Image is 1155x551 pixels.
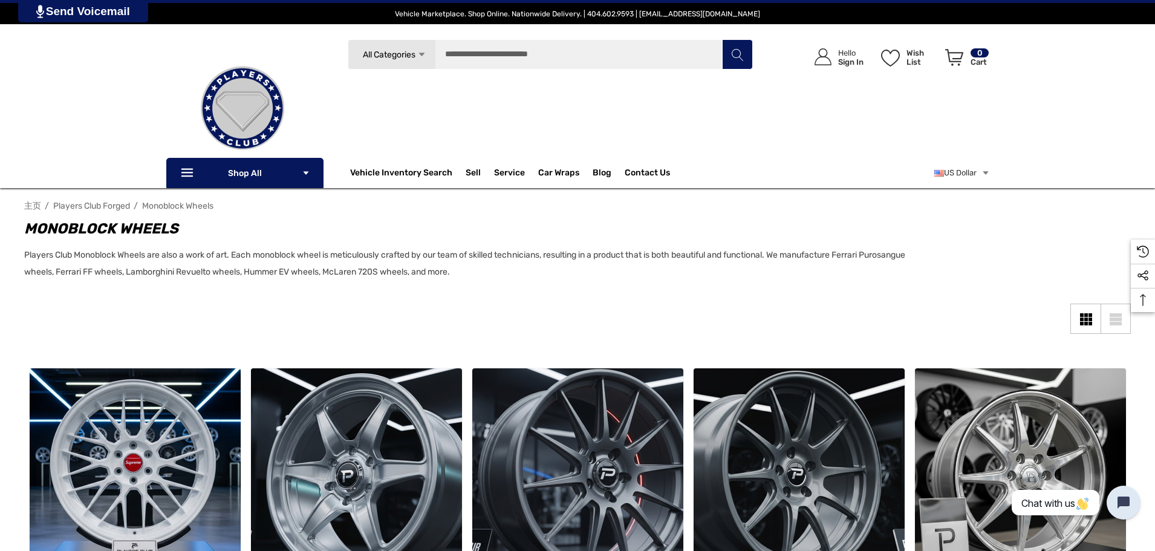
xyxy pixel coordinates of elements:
a: Service [494,168,525,181]
a: Blog [593,168,611,181]
p: Shop All [166,158,324,188]
button: Search [722,39,752,70]
a: Players Club Forged [53,201,130,211]
svg: Recently Viewed [1137,246,1149,258]
a: All Categories Icon Arrow Down Icon Arrow Up [348,39,435,70]
svg: Review Your Cart [945,49,963,66]
p: Wish List [906,48,939,67]
svg: Icon Line [180,166,198,180]
p: 0 [971,48,989,57]
svg: Icon User Account [815,48,831,65]
a: List View [1101,304,1131,334]
nav: Breadcrumb [24,195,1131,217]
p: Sign In [838,57,864,67]
span: All Categories [362,50,415,60]
img: Players Club | Cars For Sale [182,48,303,169]
svg: Icon Arrow Down [302,169,310,177]
a: Vehicle Inventory Search [350,168,452,181]
p: Cart [971,57,989,67]
p: Players Club Monoblock Wheels are also a work of art. Each monoblock wheel is meticulously crafte... [24,247,931,281]
span: Sell [466,168,481,181]
h1: Monoblock Wheels [24,218,931,240]
img: PjwhLS0gR2VuZXJhdG9yOiBHcmF2aXQuaW8gLS0+PHN2ZyB4bWxucz0iaHR0cDovL3d3dy53My5vcmcvMjAwMC9zdmciIHhtb... [36,5,44,18]
span: Vehicle Marketplace. Shop Online. Nationwide Delivery. | 404.602.9593 | [EMAIL_ADDRESS][DOMAIN_NAME] [395,10,760,18]
a: Sign in [801,36,870,78]
a: Sell [466,161,494,185]
a: Monoblock Wheels [142,201,213,211]
a: 主页 [24,201,41,211]
svg: Top [1131,294,1155,306]
svg: Icon Arrow Down [417,50,426,59]
a: USD [934,161,990,185]
a: Car Wraps [538,161,593,185]
svg: Wish List [881,50,900,67]
p: Hello [838,48,864,57]
a: Grid View [1070,304,1101,334]
a: Cart with 0 items [940,36,990,83]
span: Car Wraps [538,168,579,181]
a: Wish List Wish List [876,36,940,78]
a: Contact Us [625,168,670,181]
svg: Social Media [1137,270,1149,282]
